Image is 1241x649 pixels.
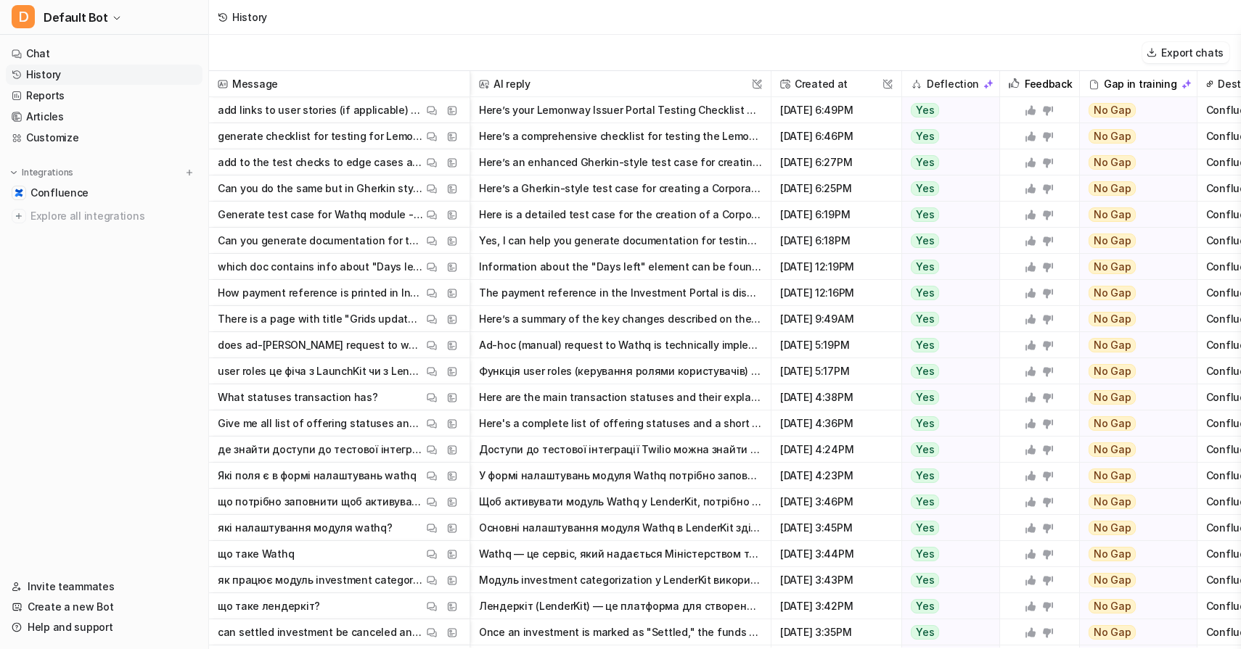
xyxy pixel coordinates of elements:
[1080,280,1187,306] button: No Gap
[476,71,765,97] span: AI reply
[777,71,896,97] span: Created at
[777,149,896,175] span: [DATE] 6:27PM
[479,437,762,463] button: Доступи до тестової інтеграції Twilio можна знайти у розділі налаштувань Twilio у документації Le...
[911,442,939,457] span: Yes
[777,410,896,437] span: [DATE] 4:36PM
[6,107,202,127] a: Articles
[911,468,939,483] span: Yes
[1089,207,1136,222] span: No Gap
[218,463,417,489] p: Які поля є в формі налаштувань wathq
[6,165,78,180] button: Integrations
[479,489,762,515] button: Щоб активувати модуль Wathq у LenderKit, потрібно виконати такі дії: 1. Відкрити налаштування мод...
[1089,495,1136,509] span: No Gap
[479,280,762,306] button: The payment reference in the Investment Portal is displayed as a required, static visual tag with...
[6,206,202,226] a: Explore all integrations
[218,97,423,123] p: add links to user stories (if applicable) that relates to each item in the checklist
[902,541,991,567] button: Yes
[911,103,939,117] span: Yes
[6,597,202,617] a: Create a new Bot
[911,260,939,274] span: Yes
[218,332,423,358] p: does ad-[PERSON_NAME] request to wathq implemented?
[777,332,896,358] span: [DATE] 5:19PM
[1080,228,1187,254] button: No Gap
[1089,364,1136,379] span: No Gap
[777,567,896,593] span: [DATE] 3:43PM
[902,202,991,228] button: Yes
[218,358,423,384] p: user roles це фіча з LaunchKit чи з LenderKit?
[777,97,896,123] span: [DATE] 6:49PM
[777,384,896,410] span: [DATE] 4:38PM
[479,410,762,437] button: Here's a complete list of offering statuses and a short explanation for each: - **Draft**: The of...
[6,576,202,597] a: Invite teammates
[1086,71,1191,97] div: Gap in training
[902,489,991,515] button: Yes
[911,599,939,613] span: Yes
[1080,202,1187,228] button: No Gap
[218,384,378,410] p: What statuses transaction has?
[1080,149,1187,175] button: No Gap
[218,123,423,149] p: generate checklist for testing for Lemonway module Issuer portal part
[902,358,991,384] button: Yes
[479,515,762,541] button: Основні налаштування модуля Wathq в LenderKit здійснюються через адміністративний портал. Ось клю...
[218,228,423,254] p: Can you generate documentation for testing, like test cases?
[902,619,991,645] button: Yes
[902,437,991,463] button: Yes
[1080,541,1187,567] button: No Gap
[30,204,197,228] span: Explore all integrations
[777,202,896,228] span: [DATE] 6:19PM
[6,128,202,148] a: Customize
[1089,181,1136,196] span: No Gap
[1089,155,1136,170] span: No Gap
[1080,123,1187,149] button: No Gap
[218,410,423,437] p: Give me all list of offering statuses and short explanation for each
[911,233,939,248] span: Yes
[777,280,896,306] span: [DATE] 12:16PM
[184,168,194,178] img: menu_add.svg
[902,254,991,280] button: Yes
[1080,489,1187,515] button: No Gap
[1089,390,1136,405] span: No Gap
[1089,468,1136,483] span: No Gap
[902,515,991,541] button: Yes
[218,175,423,202] p: Can you do the same but in Gherkin style?
[1080,593,1187,619] button: No Gap
[218,149,423,175] p: add to the test checks to edge cases and negative scenarios
[1080,463,1187,489] button: No Gap
[1089,625,1136,640] span: No Gap
[1080,306,1187,332] button: No Gap
[911,390,939,405] span: Yes
[6,617,202,637] a: Help and support
[479,463,762,489] button: У формі налаштувань модуля Wathq потрібно заповнити такі поля: - **API Consumer Key** – це тексто...
[479,593,762,619] button: Лендеркіт (LenderKit) — це платформа для створення та управління краудфандинговими та інвестиційн...
[911,495,939,509] span: Yes
[479,123,762,149] button: Here’s a comprehensive checklist for testing the Lemonway module in the Issuer portal. This cover...
[1089,260,1136,274] span: No Gap
[479,384,762,410] button: Here are the main transaction statuses and their explanations: - **Pending**: The transaction has...
[777,358,896,384] span: [DATE] 5:17PM
[479,567,762,593] button: Модуль investment categorization у LenderKit використовується для керування категоріями інвесторі...
[1089,442,1136,457] span: No Gap
[1089,103,1136,117] span: No Gap
[218,489,423,515] p: що потрібно заповнити щоб активувати модуль wathq?
[927,71,979,97] h2: Deflection
[911,181,939,196] span: Yes
[218,280,423,306] p: How payment reference is printed in Investment Portal?
[218,515,393,541] p: які налаштування модуля wathq?
[911,338,939,352] span: Yes
[911,521,939,535] span: Yes
[1080,358,1187,384] button: No Gap
[479,619,762,645] button: Once an investment is marked as "Settled," the funds have already been transferred from the offer...
[777,515,896,541] span: [DATE] 3:45PM
[902,384,991,410] button: Yes
[44,7,108,28] span: Default Bot
[911,155,939,170] span: Yes
[6,183,202,203] a: ConfluenceConfluence
[218,619,423,645] p: can settled investment be canceled and money returned to an investor?
[6,65,202,85] a: History
[1080,97,1187,123] button: No Gap
[232,9,267,25] div: History
[479,149,762,175] button: Here’s an enhanced Gherkin-style test case for creating a Corporate investor via the Admin panel ...
[902,463,991,489] button: Yes
[218,202,423,228] p: Generate test case for Wathq module -creation of Corporate investor via Admin panel
[902,306,991,332] button: Yes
